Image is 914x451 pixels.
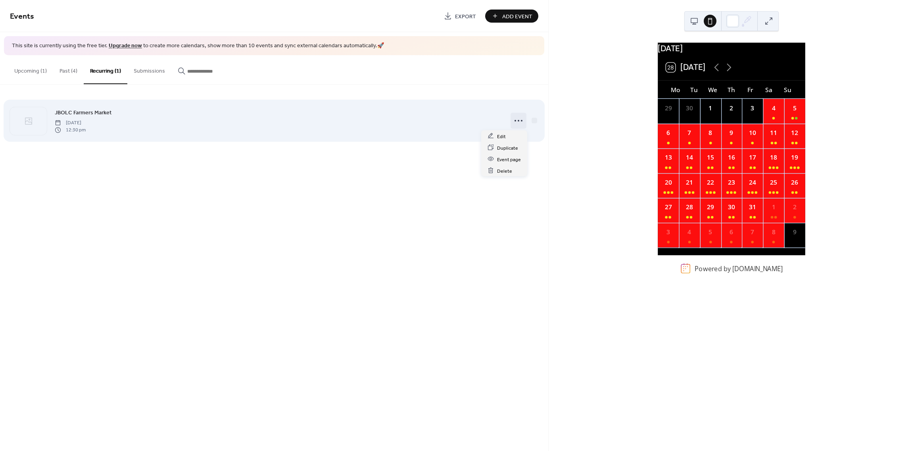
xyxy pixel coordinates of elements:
div: Th [722,80,741,99]
button: Add Event [485,10,538,23]
div: 30 [727,202,736,212]
div: 3 [664,227,673,237]
div: 29 [664,104,673,113]
div: 24 [748,178,757,187]
div: 15 [706,153,715,162]
span: Events [10,9,34,24]
div: 8 [769,227,778,237]
div: 9 [790,227,799,237]
div: 5 [790,104,799,113]
a: Upgrade now [109,40,142,51]
div: 28 [685,202,694,212]
span: Event page [497,155,521,164]
div: 2 [790,202,799,212]
span: Delete [497,167,512,175]
span: Add Event [502,12,532,21]
div: Powered by [695,264,783,273]
div: 29 [706,202,715,212]
div: 3 [748,104,757,113]
div: 27 [664,202,673,212]
div: 17 [748,153,757,162]
span: This site is currently using the free tier. to create more calendars, show more than 10 events an... [12,42,384,50]
div: 8 [706,128,715,137]
div: 4 [769,104,778,113]
div: 10 [748,128,757,137]
div: 4 [685,227,694,237]
div: 16 [727,153,736,162]
div: 13 [664,153,673,162]
div: 9 [727,128,736,137]
div: 31 [748,202,757,212]
div: Sa [759,80,778,99]
div: 18 [769,153,778,162]
div: 5 [706,227,715,237]
div: 2 [727,104,736,113]
div: 1 [769,202,778,212]
div: 6 [727,227,736,237]
a: [DOMAIN_NAME] [732,264,783,273]
button: 28[DATE] [662,60,709,75]
span: [DATE] [55,119,86,126]
div: 25 [769,178,778,187]
div: 26 [790,178,799,187]
div: 30 [685,104,694,113]
a: Export [438,10,482,23]
div: We [703,80,722,99]
span: Export [455,12,476,21]
div: 6 [664,128,673,137]
a: JBOLC Farmers Market [55,108,112,117]
div: 23 [727,178,736,187]
div: 14 [685,153,694,162]
div: Su [778,80,797,99]
div: 7 [748,227,757,237]
div: 12 [790,128,799,137]
button: Past (4) [53,55,84,83]
div: Mo [666,80,685,99]
span: Duplicate [497,144,518,152]
div: 11 [769,128,778,137]
div: [DATE] [658,42,805,55]
button: Recurring (1) [84,55,127,84]
div: 1 [706,104,715,113]
div: 19 [790,153,799,162]
button: Submissions [127,55,171,83]
div: 22 [706,178,715,187]
div: 20 [664,178,673,187]
button: Upcoming (1) [8,55,53,83]
div: 21 [685,178,694,187]
div: Fr [741,80,759,99]
div: Tu [685,80,703,99]
span: Edit [497,132,506,141]
span: 12:30 pm [55,127,86,134]
div: 7 [685,128,694,137]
